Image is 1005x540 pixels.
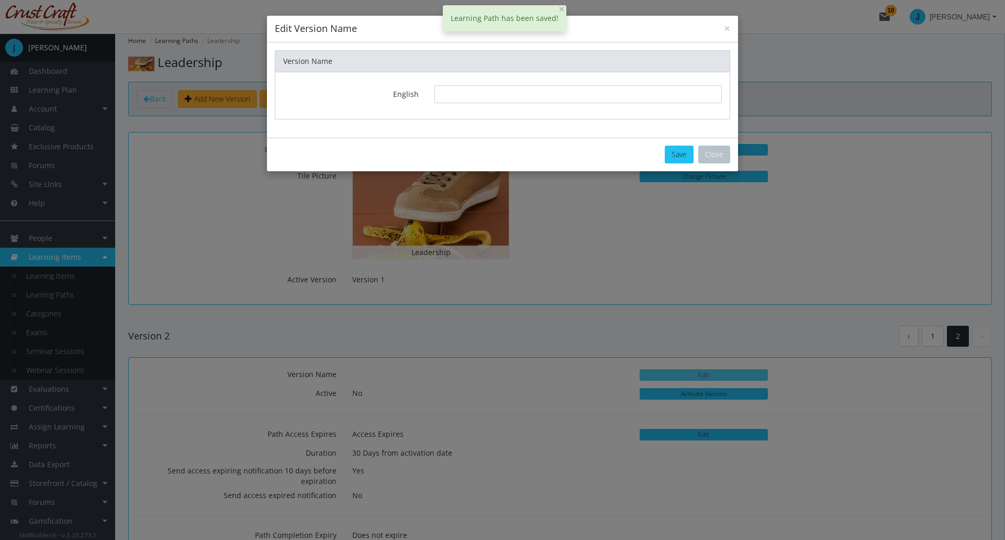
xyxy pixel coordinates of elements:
[698,146,730,163] button: Close
[665,146,694,163] button: Save
[275,22,730,36] h4: Edit Version Name
[275,85,427,100] label: English
[275,50,730,72] div: Version Name
[451,13,559,23] span: Learning Path has been saved!
[724,23,730,34] button: ×
[559,2,565,16] span: ×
